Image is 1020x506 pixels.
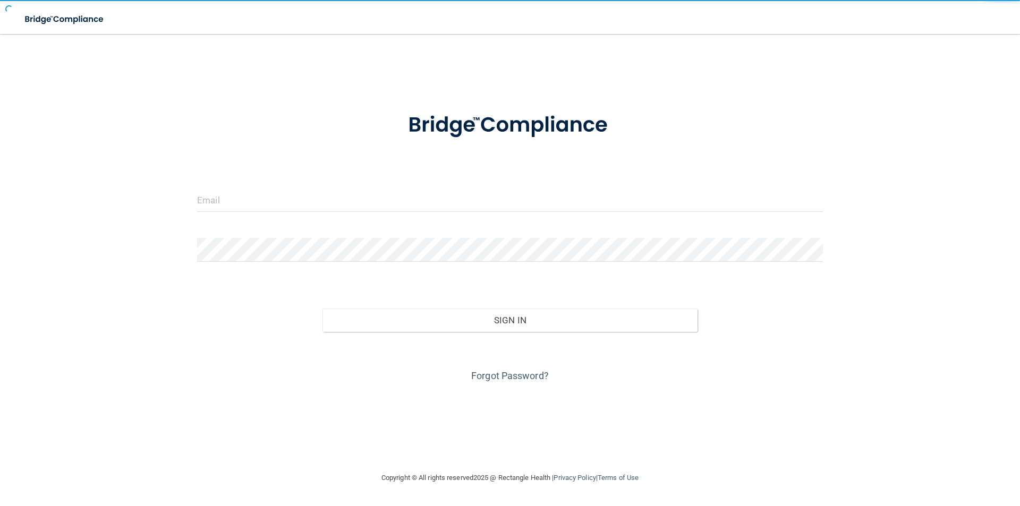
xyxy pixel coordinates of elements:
img: bridge_compliance_login_screen.278c3ca4.svg [386,98,634,153]
a: Forgot Password? [471,370,549,381]
img: bridge_compliance_login_screen.278c3ca4.svg [16,8,114,30]
div: Copyright © All rights reserved 2025 @ Rectangle Health | | [316,461,704,495]
a: Privacy Policy [554,474,596,482]
input: Email [197,188,823,212]
button: Sign In [322,308,698,332]
a: Terms of Use [598,474,639,482]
